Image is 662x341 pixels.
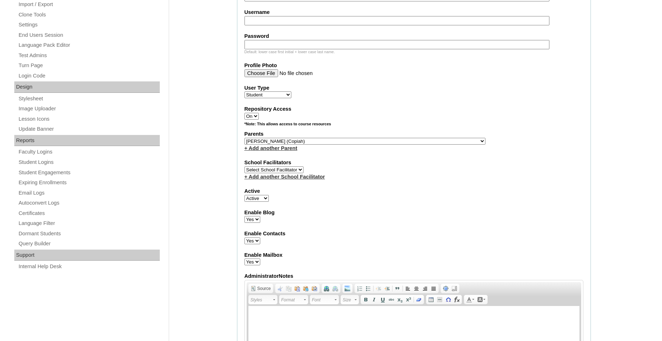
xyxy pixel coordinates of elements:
a: Query Builder [18,239,160,248]
a: + Add another Parent [244,145,297,151]
a: Turn Page [18,61,160,70]
span: Font [312,296,334,304]
a: Decrease Indent [374,285,383,292]
div: *Note: This allows access to course resources [244,121,583,130]
label: Username [244,9,583,16]
a: Superscript [404,296,413,304]
a: Clone Tools [18,10,160,19]
label: User Type [244,84,583,92]
a: Autoconvert Logs [18,199,160,207]
a: Underline [379,296,387,304]
div: Reports [14,135,160,146]
a: Font [310,295,339,304]
label: Enable Blog [244,209,583,216]
a: Paste as plain text [302,285,310,292]
a: Certificates [18,209,160,218]
a: Student Logins [18,158,160,167]
a: Copy [285,285,293,292]
a: Internal Help Desk [18,262,160,271]
a: Test Admins [18,51,160,60]
a: Paste [293,285,302,292]
a: Insert Special Character [444,296,453,304]
a: Center [412,285,421,292]
a: Align Left [404,285,412,292]
a: Remove Format [415,296,423,304]
a: Settings [18,20,160,29]
label: Enable Contacts [244,230,583,237]
a: Insert Horizontal Line [435,296,444,304]
a: Image Uploader [18,104,160,113]
a: Cut [276,285,285,292]
span: Format [281,296,303,304]
a: Login Code [18,71,160,80]
a: Format [279,295,308,304]
a: Maximize [441,285,450,292]
a: Link [322,285,331,292]
a: Text Color [465,296,476,304]
label: AdministratorNotes [244,272,583,280]
a: Insert/Remove Bulleted List [364,285,372,292]
label: Repository Access [244,105,583,113]
a: Italic [370,296,379,304]
a: Expiring Enrollments [18,178,160,187]
a: Increase Indent [383,285,391,292]
a: Show Blocks [450,285,459,292]
a: Justify [429,285,438,292]
a: Add Image [343,285,352,292]
div: Support [14,250,160,261]
a: Update Banner [18,125,160,134]
a: Source [249,285,272,292]
a: Stylesheet [18,94,160,103]
a: Subscript [396,296,404,304]
label: Parents [244,130,583,138]
a: Lesson Icons [18,115,160,124]
a: Block Quote [393,285,402,292]
a: Table [427,296,435,304]
a: Insert/Remove Numbered List [355,285,364,292]
label: Active [244,187,583,195]
a: Bold [361,296,370,304]
a: Styles [248,295,277,304]
a: Align Right [421,285,429,292]
label: Enable Mailbox [244,251,583,259]
div: Design [14,81,160,93]
span: Source [256,286,271,291]
a: + Add another School Facilitator [244,174,325,180]
a: Language Pack Editor [18,41,160,50]
a: Unlink [331,285,340,292]
a: Strike Through [387,296,396,304]
a: Paste from Word [310,285,319,292]
div: Default: lower case first initial + lower case last name. [244,49,583,55]
a: Student Engagements [18,168,160,177]
a: Faculty Logins [18,147,160,156]
a: Background Color [476,296,487,304]
label: Password [244,32,583,40]
a: Email Logs [18,189,160,197]
a: Size [341,295,359,304]
label: Profile Photo [244,62,583,69]
span: Size [343,296,354,304]
a: Language Filter [18,219,160,228]
a: End Users Session [18,31,160,40]
span: Styles [251,296,272,304]
a: Dormant Students [18,229,160,238]
label: School Facilitators [244,159,583,166]
a: Insert Equation [453,296,461,304]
